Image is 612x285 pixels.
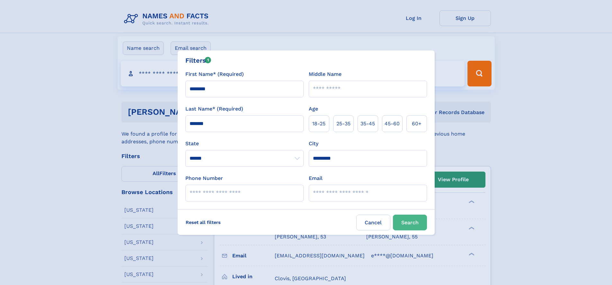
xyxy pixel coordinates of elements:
[393,215,427,230] button: Search
[412,120,421,128] span: 60+
[309,174,323,182] label: Email
[185,56,211,65] div: Filters
[360,120,375,128] span: 35‑45
[309,140,318,147] label: City
[309,70,341,78] label: Middle Name
[185,105,243,113] label: Last Name* (Required)
[185,70,244,78] label: First Name* (Required)
[182,215,225,230] label: Reset all filters
[356,215,390,230] label: Cancel
[185,174,223,182] label: Phone Number
[312,120,325,128] span: 18‑25
[185,140,304,147] label: State
[385,120,400,128] span: 45‑60
[336,120,350,128] span: 25‑35
[309,105,318,113] label: Age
